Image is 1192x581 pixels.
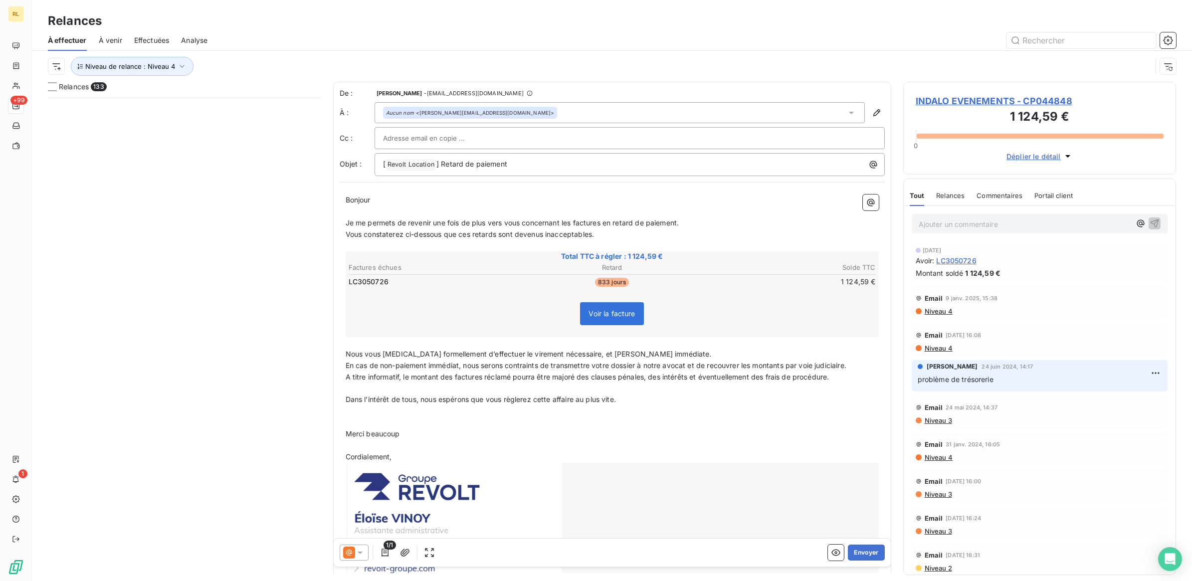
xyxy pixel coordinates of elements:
span: Niveau 2 [924,564,952,572]
em: Aucun nom [386,109,414,116]
label: Cc : [340,133,375,143]
span: Niveau de relance : Niveau 4 [85,62,175,70]
span: En cas de non-paiement immédiat, nous serons contraints de transmettre votre dossier à notre avoc... [346,361,846,370]
span: Montant soldé [916,268,964,278]
span: Effectuées [134,35,170,45]
h3: 1 124,59 € [916,108,1164,128]
h3: Relances [48,12,102,30]
span: 1/1 [384,541,396,550]
span: 1 [18,469,27,478]
div: <[PERSON_NAME][EMAIL_ADDRESS][DOMAIN_NAME]> [386,109,555,116]
span: ] Retard de paiement [436,160,507,168]
span: LC3050726 [349,277,389,287]
input: Adresse email en copie ... [383,131,490,146]
span: Niveau 3 [924,527,952,535]
span: Déplier le détail [1006,151,1061,162]
span: INDALO EVENEMENTS - CP044848 [916,94,1164,108]
span: Bonjour [346,195,371,204]
span: Tout [910,192,925,199]
span: [DATE] 16:00 [946,478,981,484]
span: À venir [99,35,122,45]
div: RL [8,6,24,22]
span: Email [925,551,943,559]
span: 0 [914,142,918,150]
span: Merci beaucoup [346,429,400,438]
span: Niveau 4 [924,453,953,461]
button: Envoyer [848,545,884,561]
span: Vous constaterez ci-dessous que ces retards sont devenus inacceptables. [346,230,595,238]
span: Email [925,403,943,411]
span: 133 [91,82,106,91]
span: Niveau 4 [924,307,953,315]
button: Déplier le détail [1003,151,1076,162]
span: 9 janv. 2025, 15:38 [946,295,997,301]
th: Factures échues [348,262,524,273]
span: [ [383,160,386,168]
span: 31 janv. 2024, 16:05 [946,441,1000,447]
span: Total TTC à régler : 1 124,59 € [347,251,877,261]
span: Portail client [1034,192,1073,199]
th: Solde TTC [701,262,876,273]
span: Revolt Location [386,159,436,171]
span: Niveau 4 [924,344,953,352]
span: 24 mai 2024, 14:37 [946,404,997,410]
span: [DATE] 16:24 [946,515,981,521]
span: +99 [10,96,27,105]
span: Objet : [340,160,362,168]
span: Email [925,440,943,448]
button: Niveau de relance : Niveau 4 [71,57,194,76]
span: Relances [936,192,965,199]
span: problème de trésorerie [918,375,993,384]
span: [DATE] 16:31 [946,552,980,558]
span: [PERSON_NAME] [927,362,978,371]
span: Email [925,331,943,339]
span: Niveau 3 [924,416,952,424]
span: - [EMAIL_ADDRESS][DOMAIN_NAME] [424,90,523,96]
img: Logo LeanPay [8,559,24,575]
span: [DATE] 16:08 [946,332,981,338]
span: 1 124,59 € [965,268,1000,278]
span: À effectuer [48,35,87,45]
span: LC3050726 [936,255,976,266]
span: Avoir : [916,255,935,266]
span: 833 jours [595,278,629,287]
span: Nous vous [MEDICAL_DATA] formellement d’effectuer le virement nécessaire, et [PERSON_NAME] immédi... [346,350,712,358]
span: Commentaires [977,192,1022,199]
span: De : [340,88,375,98]
span: Je me permets de revenir une fois de plus vers vous concernant les factures en retard de paiement. [346,218,679,227]
span: [DATE] [923,247,942,253]
span: Niveau 3 [924,490,952,498]
th: Retard [524,262,700,273]
div: Open Intercom Messenger [1158,547,1182,571]
td: 1 124,59 € [701,276,876,287]
span: 24 juin 2024, 14:17 [982,364,1033,370]
span: Relances [59,82,89,92]
span: Email [925,477,943,485]
span: Analyse [181,35,207,45]
span: Email [925,294,943,302]
label: À : [340,108,375,118]
div: grid [48,98,321,581]
span: [PERSON_NAME] [377,90,422,96]
span: Voir la facture [589,309,635,318]
span: Cordialement, [346,452,392,461]
span: A titre informatif, le montant des factures réclamé pourra être majoré des clauses pénales, des i... [346,373,829,381]
span: Dans l’intérêt de tous, nous espérons que vous règlerez cette affaire au plus vite. [346,395,616,403]
input: Rechercher [1006,32,1156,48]
span: Email [925,514,943,522]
